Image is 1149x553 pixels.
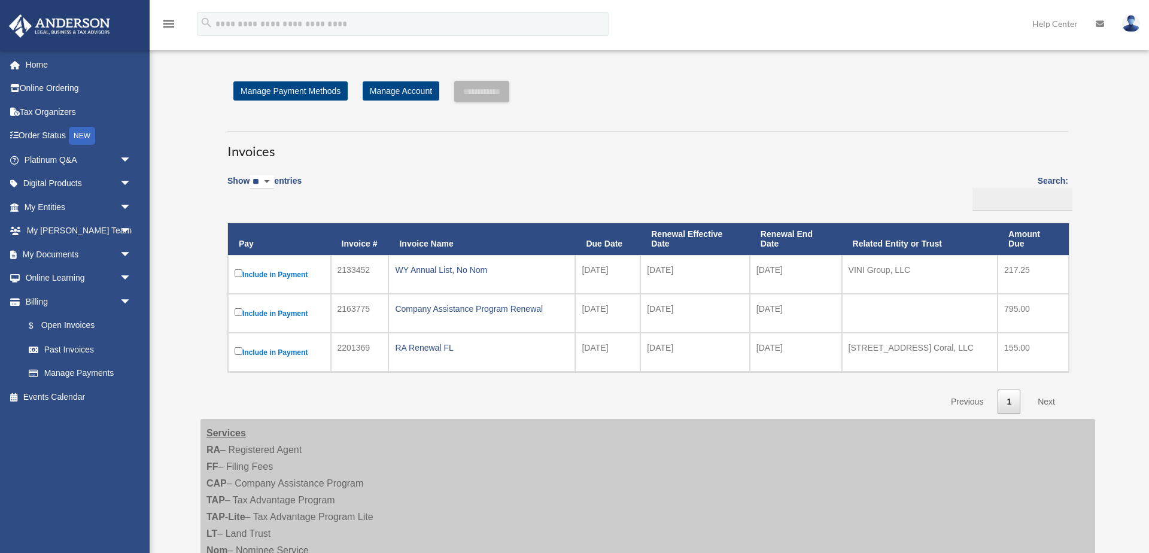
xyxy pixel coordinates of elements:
[8,290,144,314] a: Billingarrow_drop_down
[640,333,750,372] td: [DATE]
[69,127,95,145] div: NEW
[998,223,1069,256] th: Amount Due: activate to sort column ascending
[17,361,144,385] a: Manage Payments
[640,223,750,256] th: Renewal Effective Date: activate to sort column ascending
[228,223,331,256] th: Pay: activate to sort column descending
[206,478,227,488] strong: CAP
[331,333,389,372] td: 2201369
[8,195,150,219] a: My Entitiesarrow_drop_down
[842,223,998,256] th: Related Entity or Trust: activate to sort column ascending
[8,148,150,172] a: Platinum Q&Aarrow_drop_down
[575,255,640,294] td: [DATE]
[998,255,1069,294] td: 217.25
[227,174,302,201] label: Show entries
[120,172,144,196] span: arrow_drop_down
[750,223,842,256] th: Renewal End Date: activate to sort column ascending
[388,223,575,256] th: Invoice Name: activate to sort column ascending
[235,347,242,355] input: Include in Payment
[206,461,218,472] strong: FF
[842,255,998,294] td: VINI Group, LLC
[250,175,274,189] select: Showentries
[8,77,150,101] a: Online Ordering
[206,528,217,539] strong: LT
[162,21,176,31] a: menu
[35,318,41,333] span: $
[8,100,150,124] a: Tax Organizers
[233,81,348,101] a: Manage Payment Methods
[998,333,1069,372] td: 155.00
[206,495,225,505] strong: TAP
[998,294,1069,333] td: 795.00
[200,16,213,29] i: search
[120,148,144,172] span: arrow_drop_down
[120,266,144,291] span: arrow_drop_down
[120,290,144,314] span: arrow_drop_down
[842,333,998,372] td: [STREET_ADDRESS] Coral, LLC
[17,314,138,338] a: $Open Invoices
[331,255,389,294] td: 2133452
[750,255,842,294] td: [DATE]
[17,338,144,361] a: Past Invoices
[575,223,640,256] th: Due Date: activate to sort column ascending
[235,267,324,282] label: Include in Payment
[8,385,150,409] a: Events Calendar
[235,269,242,277] input: Include in Payment
[331,294,389,333] td: 2163775
[575,333,640,372] td: [DATE]
[575,294,640,333] td: [DATE]
[235,306,324,321] label: Include in Payment
[206,512,245,522] strong: TAP-Lite
[8,124,150,148] a: Order StatusNEW
[331,223,389,256] th: Invoice #: activate to sort column ascending
[750,333,842,372] td: [DATE]
[395,300,569,317] div: Company Assistance Program Renewal
[206,428,246,438] strong: Services
[395,262,569,278] div: WY Annual List, No Nom
[750,294,842,333] td: [DATE]
[968,174,1068,211] label: Search:
[1029,390,1064,414] a: Next
[8,53,150,77] a: Home
[5,14,114,38] img: Anderson Advisors Platinum Portal
[227,131,1068,161] h3: Invoices
[120,219,144,244] span: arrow_drop_down
[8,219,150,243] a: My [PERSON_NAME] Teamarrow_drop_down
[8,242,150,266] a: My Documentsarrow_drop_down
[972,188,1072,211] input: Search:
[235,345,324,360] label: Include in Payment
[942,390,992,414] a: Previous
[1122,15,1140,32] img: User Pic
[206,445,220,455] strong: RA
[998,390,1020,414] a: 1
[640,294,750,333] td: [DATE]
[120,242,144,267] span: arrow_drop_down
[8,266,150,290] a: Online Learningarrow_drop_down
[363,81,439,101] a: Manage Account
[120,195,144,220] span: arrow_drop_down
[235,308,242,316] input: Include in Payment
[640,255,750,294] td: [DATE]
[8,172,150,196] a: Digital Productsarrow_drop_down
[395,339,569,356] div: RA Renewal FL
[162,17,176,31] i: menu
